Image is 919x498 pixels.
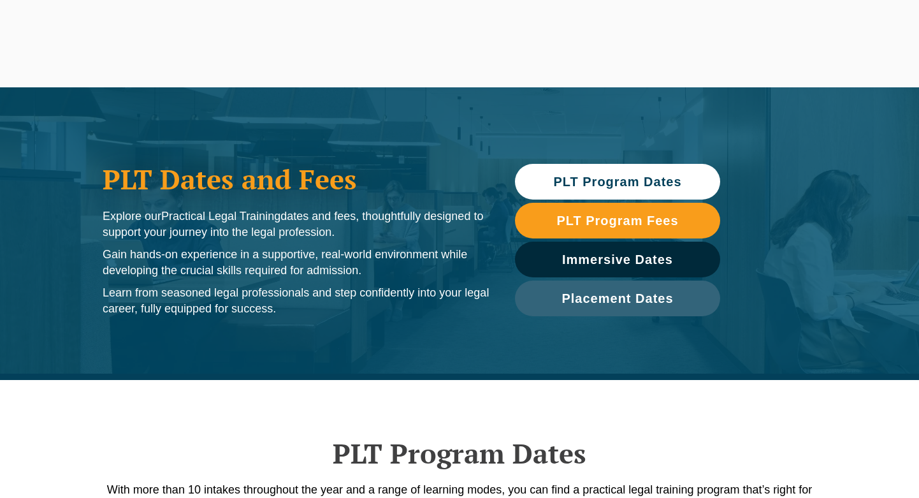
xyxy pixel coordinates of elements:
p: Explore our dates and fees, thoughtfully designed to support your journey into the legal profession. [103,209,489,240]
a: Placement Dates [515,281,720,316]
span: Placement Dates [561,292,673,305]
p: Learn from seasoned legal professionals and step confidently into your legal career, fully equipp... [103,285,489,317]
h1: PLT Dates and Fees [103,163,489,195]
a: Immersive Dates [515,242,720,277]
span: Practical Legal Training [161,210,280,223]
h2: PLT Program Dates [96,437,823,469]
p: Gain hands-on experience in a supportive, real-world environment while developing the crucial ski... [103,247,489,279]
a: PLT Program Fees [515,203,720,238]
span: Immersive Dates [562,253,673,266]
span: PLT Program Fees [556,214,678,227]
span: PLT Program Dates [553,175,681,188]
a: PLT Program Dates [515,164,720,200]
